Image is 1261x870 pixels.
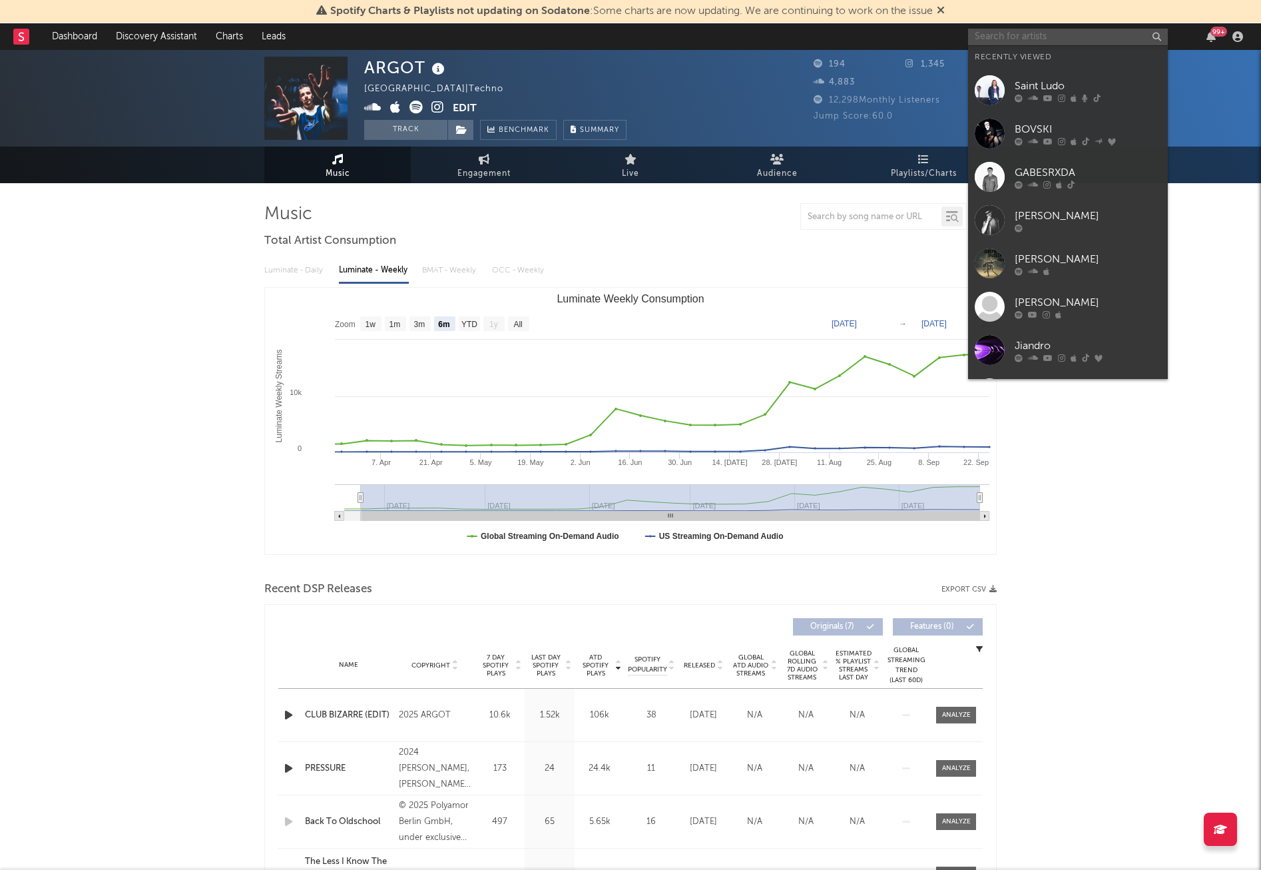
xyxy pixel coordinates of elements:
[817,458,842,466] text: 11. Aug
[499,123,549,139] span: Benchmark
[850,147,997,183] a: Playlists/Charts
[364,57,448,79] div: ARGOT
[941,586,997,594] button: Export CSV
[528,653,563,677] span: Last Day Spotify Plays
[478,762,521,775] div: 173
[901,623,963,631] span: Features ( 0 )
[975,49,1161,65] div: Recently Viewed
[886,646,926,685] div: Global Streaming Trend (Last 60D)
[867,458,891,466] text: 25. Aug
[557,293,704,304] text: Luminate Weekly Consumption
[802,623,863,631] span: Originals ( 7 )
[399,707,471,723] div: 2025 ARGOT
[480,120,557,140] a: Benchmark
[489,320,498,329] text: 1y
[298,444,302,452] text: 0
[835,815,880,829] div: N/A
[578,815,621,829] div: 5.65k
[622,166,639,182] span: Live
[618,458,642,466] text: 16. Jun
[968,69,1168,112] a: Saint Ludo
[478,815,521,829] div: 497
[305,762,392,775] div: PRESSURE
[252,23,295,50] a: Leads
[206,23,252,50] a: Charts
[1015,165,1161,181] div: GABESRXDA
[411,147,557,183] a: Engagement
[784,815,828,829] div: N/A
[793,618,883,636] button: Originals(7)
[305,709,392,722] a: CLUB BIZARRE (EDIT)
[578,762,621,775] div: 24.4k
[461,320,477,329] text: YTD
[419,458,443,466] text: 21. Apr
[364,81,519,97] div: [GEOGRAPHIC_DATA] | Techno
[899,319,907,328] text: →
[784,762,828,775] div: N/A
[732,653,769,677] span: Global ATD Audio Streams
[107,23,206,50] a: Discovery Assistant
[814,96,940,105] span: 12,298 Monthly Listeners
[264,582,372,598] span: Recent DSP Releases
[963,458,989,466] text: 22. Sep
[264,233,396,249] span: Total Artist Consumption
[684,661,715,669] span: Released
[681,709,726,722] div: [DATE]
[732,709,777,722] div: N/A
[784,709,828,722] div: N/A
[918,458,939,466] text: 8. Sep
[1015,121,1161,137] div: BOVSKI
[968,29,1168,45] input: Search for artists
[557,147,704,183] a: Live
[814,112,893,121] span: Jump Score: 60.0
[411,661,450,669] span: Copyright
[326,166,350,182] span: Music
[757,166,798,182] span: Audience
[814,60,846,69] span: 194
[968,372,1168,415] a: POLTERGST
[1015,338,1161,354] div: Jiandro
[470,458,493,466] text: 5. May
[578,709,621,722] div: 106k
[835,709,880,722] div: N/A
[905,60,945,69] span: 1,345
[372,458,391,466] text: 7. Apr
[1015,208,1161,224] div: [PERSON_NAME]
[364,120,447,140] button: Track
[528,762,571,775] div: 24
[43,23,107,50] a: Dashboard
[668,458,692,466] text: 30. Jun
[732,815,777,829] div: N/A
[330,6,590,17] span: Spotify Charts & Playlists not updating on Sodatone
[628,762,674,775] div: 11
[339,259,409,282] div: Luminate - Weekly
[681,762,726,775] div: [DATE]
[335,320,356,329] text: Zoom
[399,745,471,793] div: 2024 [PERSON_NAME], [PERSON_NAME], [PERSON_NAME]
[305,815,392,829] a: Back To Oldschool
[704,147,850,183] a: Audience
[389,320,401,329] text: 1m
[921,319,947,328] text: [DATE]
[784,650,820,681] span: Global Rolling 7D Audio Streams
[937,6,945,17] span: Dismiss
[762,458,797,466] text: 28. [DATE]
[814,78,855,87] span: 4,883
[835,650,872,681] span: Estimated % Playlist Streams Last Day
[265,288,996,554] svg: Luminate Weekly Consumption
[571,458,591,466] text: 2. Jun
[414,320,425,329] text: 3m
[478,709,521,722] div: 10.6k
[801,212,941,222] input: Search by song name or URL
[968,112,1168,155] a: BOVSKI
[712,458,748,466] text: 14. [DATE]
[832,319,857,328] text: [DATE]
[513,320,522,329] text: All
[438,320,449,329] text: 6m
[453,101,477,117] button: Edit
[528,709,571,722] div: 1.52k
[330,6,933,17] span: : Some charts are now updating. We are continuing to work on the issue
[893,618,983,636] button: Features(0)
[366,320,376,329] text: 1w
